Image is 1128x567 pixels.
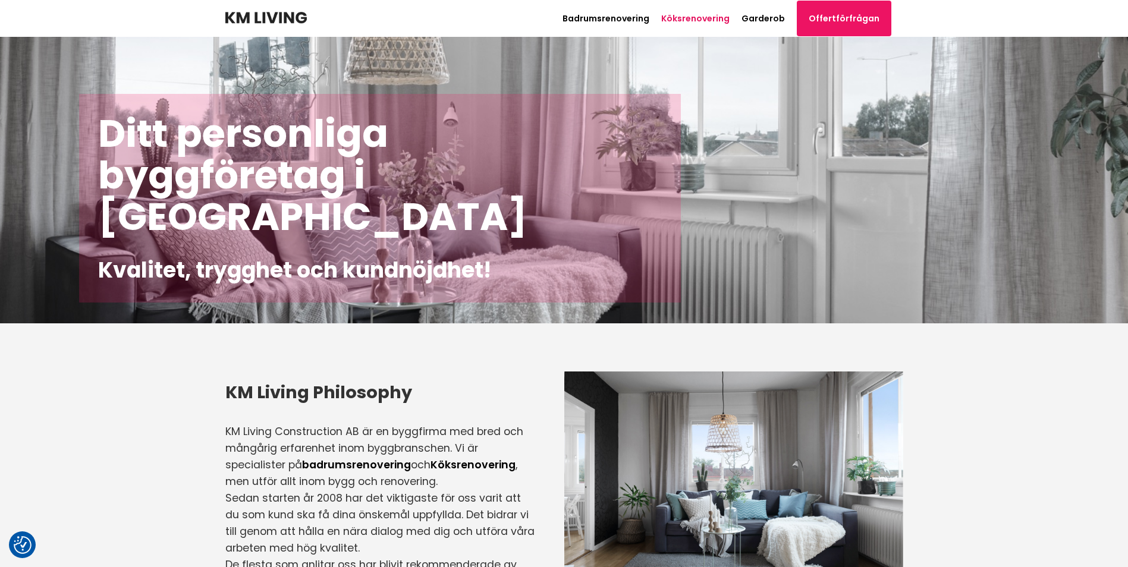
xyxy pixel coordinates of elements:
h1: Ditt personliga byggföretag i [GEOGRAPHIC_DATA] [98,113,662,238]
a: Köksrenovering [661,12,730,24]
a: Offertförfrågan [797,1,891,36]
p: KM Living Construction AB är en byggfirma med bred och mångårig erfarenhet inom byggbranschen. Vi... [225,423,535,490]
a: Badrumsrenovering [563,12,649,24]
button: Samtyckesinställningar [14,536,32,554]
img: KM Living [225,12,307,24]
h2: Kvalitet, trygghet och kundnöjdhet! [98,257,662,283]
a: Köksrenovering [431,458,516,472]
img: Revisit consent button [14,536,32,554]
a: Garderob [741,12,785,24]
p: Sedan starten år 2008 har det viktigaste för oss varit att du som kund ska få dina önskemål uppfy... [225,490,535,556]
a: badrumsrenovering [302,458,411,472]
h3: KM Living Philosophy [225,380,535,404]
